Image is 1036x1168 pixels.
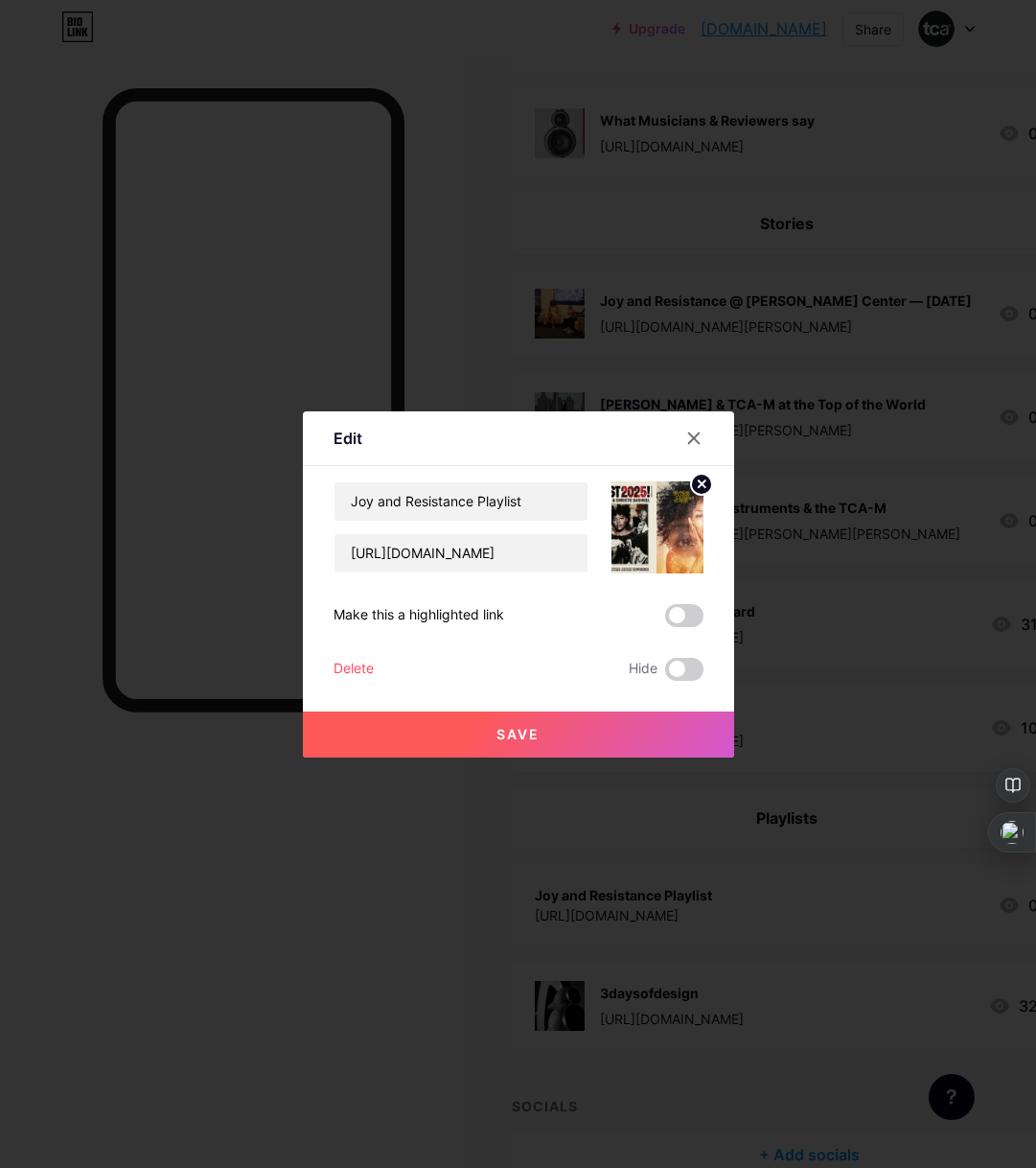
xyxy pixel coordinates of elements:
input: URL [334,534,587,572]
button: Save [303,712,734,758]
div: Edit [334,427,362,450]
div: Make this a highlighted link [334,604,504,627]
input: Title [334,482,587,521]
img: link_thumbnail [611,481,703,573]
div: Delete [334,658,374,681]
span: Hide [629,658,657,681]
span: Save [496,726,540,742]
